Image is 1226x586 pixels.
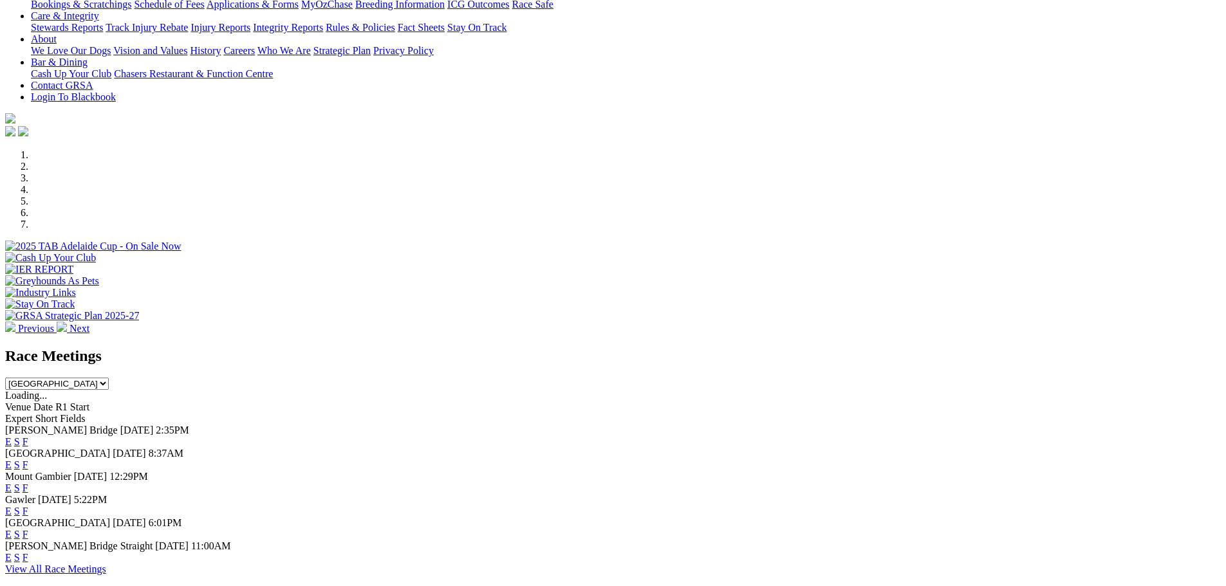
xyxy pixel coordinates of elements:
[313,45,371,56] a: Strategic Plan
[33,401,53,412] span: Date
[31,45,111,56] a: We Love Our Dogs
[14,436,20,447] a: S
[5,126,15,136] img: facebook.svg
[31,22,103,33] a: Stewards Reports
[5,459,12,470] a: E
[398,22,445,33] a: Fact Sheets
[5,552,12,563] a: E
[5,563,106,574] a: View All Race Meetings
[149,448,183,459] span: 8:37AM
[155,540,189,551] span: [DATE]
[113,45,187,56] a: Vision and Values
[14,459,20,470] a: S
[5,264,73,275] img: IER REPORT
[38,494,71,505] span: [DATE]
[106,22,188,33] a: Track Injury Rebate
[191,540,231,551] span: 11:00AM
[5,540,153,551] span: [PERSON_NAME] Bridge Straight
[5,252,96,264] img: Cash Up Your Club
[114,68,273,79] a: Chasers Restaurant & Function Centre
[5,517,110,528] span: [GEOGRAPHIC_DATA]
[5,275,99,287] img: Greyhounds As Pets
[31,45,1221,57] div: About
[5,529,12,540] a: E
[113,448,146,459] span: [DATE]
[23,529,28,540] a: F
[5,425,118,435] span: [PERSON_NAME] Bridge
[74,494,107,505] span: 5:22PM
[31,10,99,21] a: Care & Integrity
[31,68,1221,80] div: Bar & Dining
[190,22,250,33] a: Injury Reports
[14,506,20,517] a: S
[31,22,1221,33] div: Care & Integrity
[70,323,89,334] span: Next
[5,482,12,493] a: E
[447,22,506,33] a: Stay On Track
[23,506,28,517] a: F
[113,517,146,528] span: [DATE]
[5,401,31,412] span: Venue
[5,298,75,310] img: Stay On Track
[5,413,33,424] span: Expert
[14,529,20,540] a: S
[23,482,28,493] a: F
[14,552,20,563] a: S
[5,113,15,124] img: logo-grsa-white.png
[31,91,116,102] a: Login To Blackbook
[109,471,148,482] span: 12:29PM
[74,471,107,482] span: [DATE]
[5,347,1221,365] h2: Race Meetings
[5,310,139,322] img: GRSA Strategic Plan 2025-27
[55,401,89,412] span: R1 Start
[5,494,35,505] span: Gawler
[60,413,85,424] span: Fields
[5,506,12,517] a: E
[14,482,20,493] a: S
[5,322,15,332] img: chevron-left-pager-white.svg
[223,45,255,56] a: Careers
[190,45,221,56] a: History
[257,45,311,56] a: Who We Are
[326,22,395,33] a: Rules & Policies
[23,459,28,470] a: F
[5,436,12,447] a: E
[31,80,93,91] a: Contact GRSA
[23,436,28,447] a: F
[149,517,182,528] span: 6:01PM
[5,390,47,401] span: Loading...
[373,45,434,56] a: Privacy Policy
[156,425,189,435] span: 2:35PM
[31,68,111,79] a: Cash Up Your Club
[31,57,88,68] a: Bar & Dining
[5,241,181,252] img: 2025 TAB Adelaide Cup - On Sale Now
[5,471,71,482] span: Mount Gambier
[5,448,110,459] span: [GEOGRAPHIC_DATA]
[5,323,57,334] a: Previous
[253,22,323,33] a: Integrity Reports
[120,425,154,435] span: [DATE]
[35,413,58,424] span: Short
[18,323,54,334] span: Previous
[5,287,76,298] img: Industry Links
[31,33,57,44] a: About
[57,322,67,332] img: chevron-right-pager-white.svg
[57,323,89,334] a: Next
[23,552,28,563] a: F
[18,126,28,136] img: twitter.svg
